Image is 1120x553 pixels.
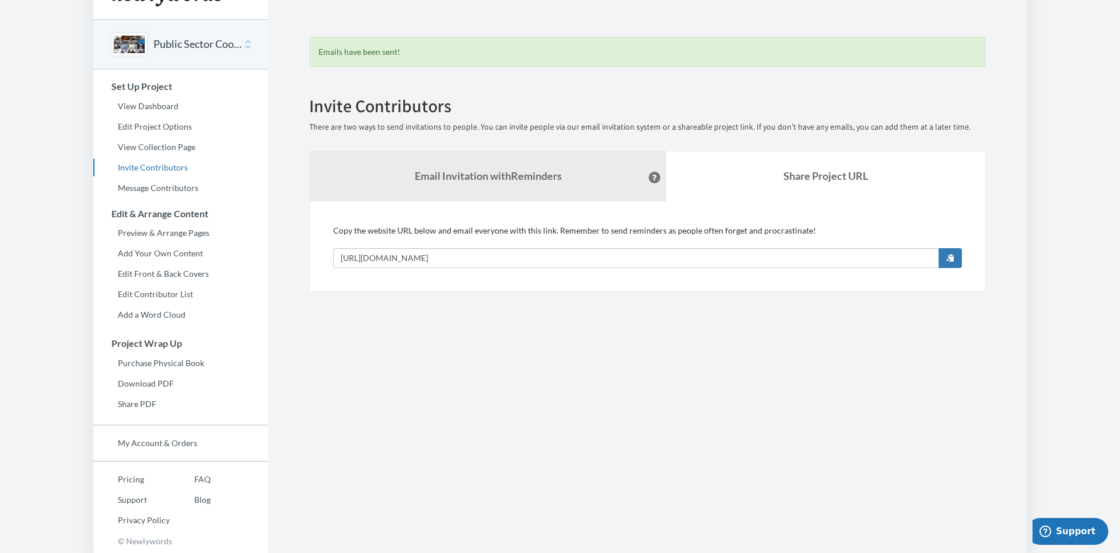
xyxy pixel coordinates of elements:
[93,354,268,372] a: Purchase Physical Book
[93,375,268,392] a: Download PDF
[93,286,268,303] a: Edit Contributor List
[309,121,986,133] p: There are two ways to send invitations to people. You can invite people via our email invitation ...
[93,512,170,529] a: Privacy Policy
[93,306,268,324] a: Add a Word Cloud
[153,37,242,52] button: Public Sector Cookbook
[333,225,962,268] div: Copy the website URL below and email everyone with this link. Remember to send reminders as peopl...
[415,169,562,182] strong: Email Invitation with Reminders
[93,224,268,242] a: Preview & Arrange Pages
[783,169,868,182] b: Share Project URL
[93,532,268,550] p: © Newlywords
[93,138,268,156] a: View Collection Page
[93,491,170,509] a: Support
[94,208,268,219] h3: Edit & Arrange Content
[309,37,986,67] div: Emails have been sent!
[309,96,986,116] h2: Invite Contributors
[1032,518,1108,547] iframe: Opens a widget where you can chat to one of our agents
[93,245,268,262] a: Add Your Own Content
[170,491,211,509] a: Blog
[93,471,170,488] a: Pricing
[93,159,268,176] a: Invite Contributors
[93,179,268,197] a: Message Contributors
[170,471,211,488] a: FAQ
[93,395,268,413] a: Share PDF
[93,434,268,452] a: My Account & Orders
[93,118,268,135] a: Edit Project Options
[94,81,268,92] h3: Set Up Project
[94,338,268,349] h3: Project Wrap Up
[93,98,268,115] a: View Dashboard
[93,265,268,283] a: Edit Front & Back Covers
